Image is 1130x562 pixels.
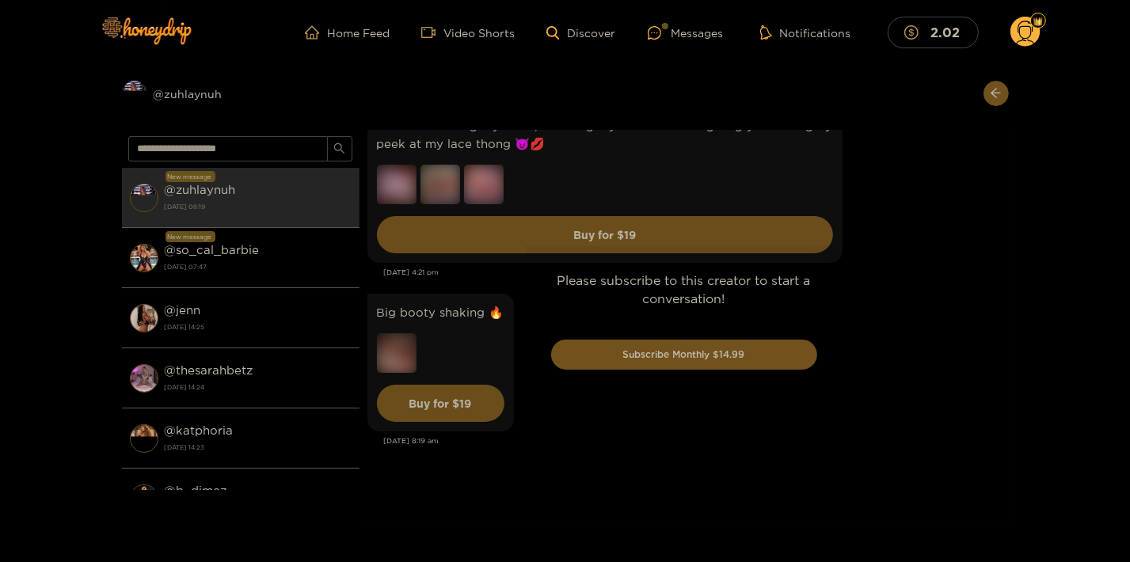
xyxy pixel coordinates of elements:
div: @zuhlaynuh [122,81,360,106]
span: video-camera [421,25,443,40]
strong: @ zuhlaynuh [165,183,236,196]
div: Messages [648,24,724,42]
a: Home Feed [305,25,390,40]
button: arrow-left [984,81,1009,106]
strong: [DATE] 14:23 [165,440,352,454]
span: dollar [904,25,926,40]
strong: @ b_dimez [165,484,227,497]
span: home [305,25,327,40]
strong: [DATE] 14:24 [165,380,352,394]
button: Notifications [755,25,856,40]
button: Subscribe Monthly $14.99 [551,340,817,370]
mark: 2.02 [928,24,962,40]
img: conversation [130,244,158,272]
strong: @ thesarahbetz [165,363,253,377]
img: conversation [130,184,158,212]
strong: [DATE] 14:25 [165,320,352,334]
img: conversation [130,484,158,513]
button: search [327,136,352,161]
img: Fan Level [1033,17,1043,26]
button: 2.02 [888,17,979,47]
span: arrow-left [990,87,1002,101]
strong: @ jenn [165,303,201,317]
strong: [DATE] 08:19 [165,199,352,214]
img: conversation [130,364,158,393]
div: New message [166,231,215,242]
strong: @ katphoria [165,423,234,437]
img: conversation [130,304,158,332]
a: Video Shorts [421,25,515,40]
span: search [333,142,345,156]
img: conversation [130,424,158,453]
strong: [DATE] 07:47 [165,260,352,274]
p: Please subscribe to this creator to start a conversation! [551,272,817,308]
div: New message [166,171,215,182]
strong: @ so_cal_barbie [165,243,260,256]
a: Discover [546,26,615,40]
